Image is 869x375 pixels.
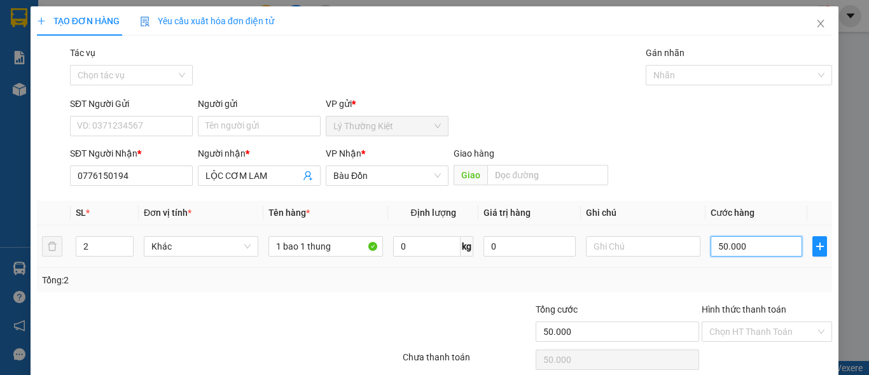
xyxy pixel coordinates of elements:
[333,117,441,136] span: Lý Thường Kiệt
[37,16,120,26] span: TẠO ĐƠN HÀNG
[454,165,487,185] span: Giao
[461,236,473,257] span: kg
[816,18,826,29] span: close
[410,208,455,218] span: Định lượng
[401,350,534,372] div: Chưa thanh toán
[702,304,786,315] label: Hình thức thanh toán
[803,6,838,42] button: Close
[151,237,251,256] span: Khác
[140,17,150,27] img: icon
[813,241,826,251] span: plus
[42,236,62,257] button: delete
[268,236,383,257] input: VD: Bàn, Ghế
[198,146,321,160] div: Người nhận
[144,208,191,218] span: Đơn vị tính
[198,97,321,111] div: Người gửi
[483,236,575,257] input: 0
[70,146,193,160] div: SĐT Người Nhận
[487,165,608,185] input: Dọc đường
[536,304,578,315] span: Tổng cước
[37,17,46,25] span: plus
[303,171,313,181] span: user-add
[483,208,531,218] span: Giá trị hàng
[42,273,337,287] div: Tổng: 2
[581,201,706,225] th: Ghi chú
[326,97,448,111] div: VP gửi
[711,208,754,218] span: Cước hàng
[70,97,193,111] div: SĐT Người Gửi
[326,148,361,159] span: VP Nhận
[333,166,441,185] span: Bàu Đồn
[70,48,95,58] label: Tác vụ
[268,208,310,218] span: Tên hàng
[76,208,86,218] span: SL
[812,236,827,257] button: plus
[454,148,494,159] span: Giao hàng
[586,236,700,257] input: Ghi Chú
[140,16,274,26] span: Yêu cầu xuất hóa đơn điện tử
[646,48,685,58] label: Gán nhãn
